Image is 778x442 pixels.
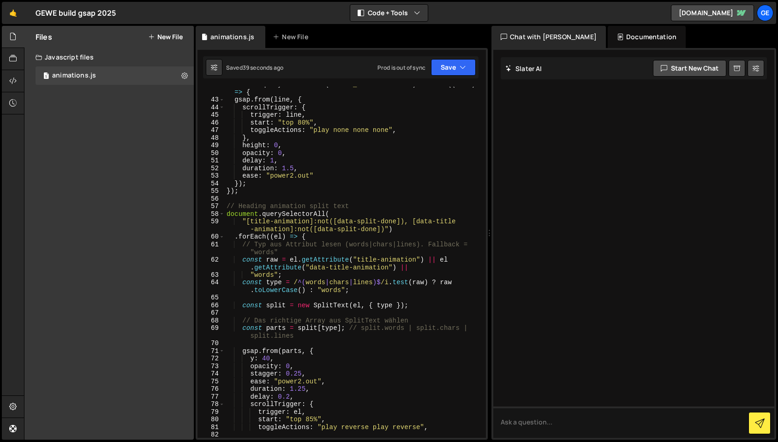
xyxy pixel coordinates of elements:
div: 60 [197,233,225,241]
button: Code + Tools [350,5,428,21]
div: 44 [197,104,225,112]
div: 47 [197,126,225,134]
div: 52 [197,165,225,173]
div: Domain: [PERSON_NAME][DOMAIN_NAME] [24,24,153,31]
div: 79 [197,408,225,416]
div: 48 [197,134,225,142]
div: v 4.0.25 [26,15,45,22]
img: tab_domain_overview_orange.svg [37,58,45,66]
div: Chat with [PERSON_NAME] [491,26,606,48]
div: 50 [197,149,225,157]
div: 51 [197,157,225,165]
div: 70 [197,340,225,347]
div: 43 [197,96,225,104]
div: 73 [197,363,225,370]
div: 68 [197,317,225,325]
img: tab_keywords_by_traffic_grey.svg [90,58,97,66]
div: Prod is out of sync [377,64,425,72]
div: Saved [226,64,283,72]
a: GE [757,5,773,21]
div: 49 [197,142,225,149]
div: 74 [197,370,225,378]
div: 78 [197,400,225,408]
button: Start new chat [653,60,726,77]
button: New File [148,33,183,41]
div: 62 [197,256,225,271]
div: Domain [48,59,68,65]
div: 61 [197,241,225,256]
div: 54 [197,180,225,188]
div: 58 [197,210,225,218]
div: 45 [197,111,225,119]
div: 80 [197,416,225,424]
div: 16828/45989.js [36,66,194,85]
div: 71 [197,347,225,355]
div: 75 [197,378,225,386]
a: [DOMAIN_NAME] [671,5,754,21]
div: 77 [197,393,225,401]
img: logo_orange.svg [15,15,22,22]
button: Save [431,59,476,76]
div: New File [273,32,311,42]
div: 82 [197,431,225,439]
div: 72 [197,355,225,363]
div: 39 seconds ago [243,64,283,72]
div: 69 [197,324,225,340]
div: 55 [197,187,225,195]
div: 53 [197,172,225,180]
div: animations.js [210,32,254,42]
a: 🤙 [2,2,24,24]
div: 46 [197,119,225,127]
div: 65 [197,294,225,302]
div: GEWE build gsap 2025 [36,7,116,18]
div: 42 [197,81,225,96]
div: 56 [197,195,225,203]
div: 66 [197,302,225,310]
div: 59 [197,218,225,233]
div: 64 [197,279,225,294]
div: 67 [197,309,225,317]
img: website_grey.svg [15,24,22,31]
div: Documentation [608,26,686,48]
div: animations.js [52,72,96,80]
div: Keywords nach Traffic [100,59,159,65]
div: 57 [197,203,225,210]
div: 81 [197,424,225,431]
div: Javascript files [24,48,194,66]
div: 76 [197,385,225,393]
h2: Slater AI [505,64,542,73]
span: 1 [43,73,49,80]
div: 63 [197,271,225,279]
h2: Files [36,32,52,42]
